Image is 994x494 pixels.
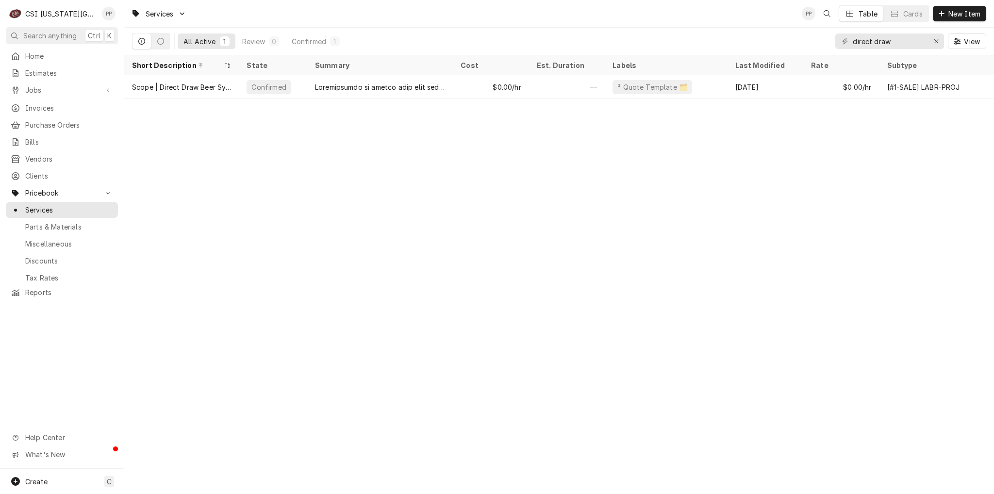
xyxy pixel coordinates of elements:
[25,256,113,266] span: Discounts
[613,60,719,70] div: Labels
[928,33,944,49] button: Erase input
[332,36,338,47] div: 1
[127,6,190,22] a: Go to Services
[25,154,113,164] span: Vendors
[247,60,297,70] div: State
[25,120,113,130] span: Purchase Orders
[9,7,22,20] div: C
[811,60,869,70] div: Rate
[25,68,113,78] span: Estimates
[946,9,982,19] span: New Item
[102,7,116,20] div: PP
[242,36,265,47] div: Review
[6,202,118,218] a: Services
[23,31,77,41] span: Search anything
[315,82,445,92] div: Loremipsumdo si ametco adip elit seddoe temporinc utlabore et doloremag aliquaenim, adminimven qu...
[6,429,118,445] a: Go to Help Center
[6,284,118,300] a: Reports
[315,60,445,70] div: Summary
[853,33,926,49] input: Keyword search
[6,48,118,64] a: Home
[25,85,99,95] span: Jobs
[803,75,879,99] div: $0.00/hr
[859,9,878,19] div: Table
[250,82,287,92] div: Confirmed
[453,75,529,99] div: $0.00/hr
[6,236,118,252] a: Miscellaneous
[819,6,835,21] button: Open search
[107,31,112,41] span: K
[616,82,688,92] div: ³ Quote Template 🗂️
[25,222,113,232] span: Parts & Materials
[222,36,228,47] div: 1
[292,36,326,47] div: Confirmed
[802,7,815,20] div: PP
[25,51,113,61] span: Home
[728,75,803,99] div: [DATE]
[25,432,112,443] span: Help Center
[25,239,113,249] span: Miscellaneous
[25,103,113,113] span: Invoices
[802,7,815,20] div: Philip Potter's Avatar
[6,253,118,269] a: Discounts
[25,137,113,147] span: Bills
[6,27,118,44] button: Search anythingCtrlK
[102,7,116,20] div: Philip Potter's Avatar
[132,60,221,70] div: Short Description
[735,60,794,70] div: Last Modified
[933,6,986,21] button: New Item
[537,60,595,70] div: Est. Duration
[9,7,22,20] div: CSI Kansas City's Avatar
[6,219,118,235] a: Parts & Materials
[6,100,118,116] a: Invoices
[25,273,113,283] span: Tax Rates
[529,75,605,99] div: —
[25,171,113,181] span: Clients
[6,65,118,81] a: Estimates
[25,478,48,486] span: Create
[132,82,231,92] div: Scope | Direct Draw Beer System Install
[25,9,97,19] div: CSI [US_STATE][GEOGRAPHIC_DATA]
[887,82,960,92] div: [#1-SALE] LABR-PROJ
[6,168,118,184] a: Clients
[146,9,173,19] span: Services
[25,188,99,198] span: Pricebook
[6,446,118,462] a: Go to What's New
[25,205,113,215] span: Services
[461,60,519,70] div: Cost
[962,36,982,47] span: View
[6,270,118,286] a: Tax Rates
[183,36,216,47] div: All Active
[6,185,118,201] a: Go to Pricebook
[948,33,986,49] button: View
[6,82,118,98] a: Go to Jobs
[903,9,923,19] div: Cards
[25,287,113,297] span: Reports
[88,31,100,41] span: Ctrl
[6,134,118,150] a: Bills
[6,117,118,133] a: Purchase Orders
[887,60,984,70] div: Subtype
[25,449,112,460] span: What's New
[271,36,277,47] div: 0
[107,477,112,487] span: C
[6,151,118,167] a: Vendors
